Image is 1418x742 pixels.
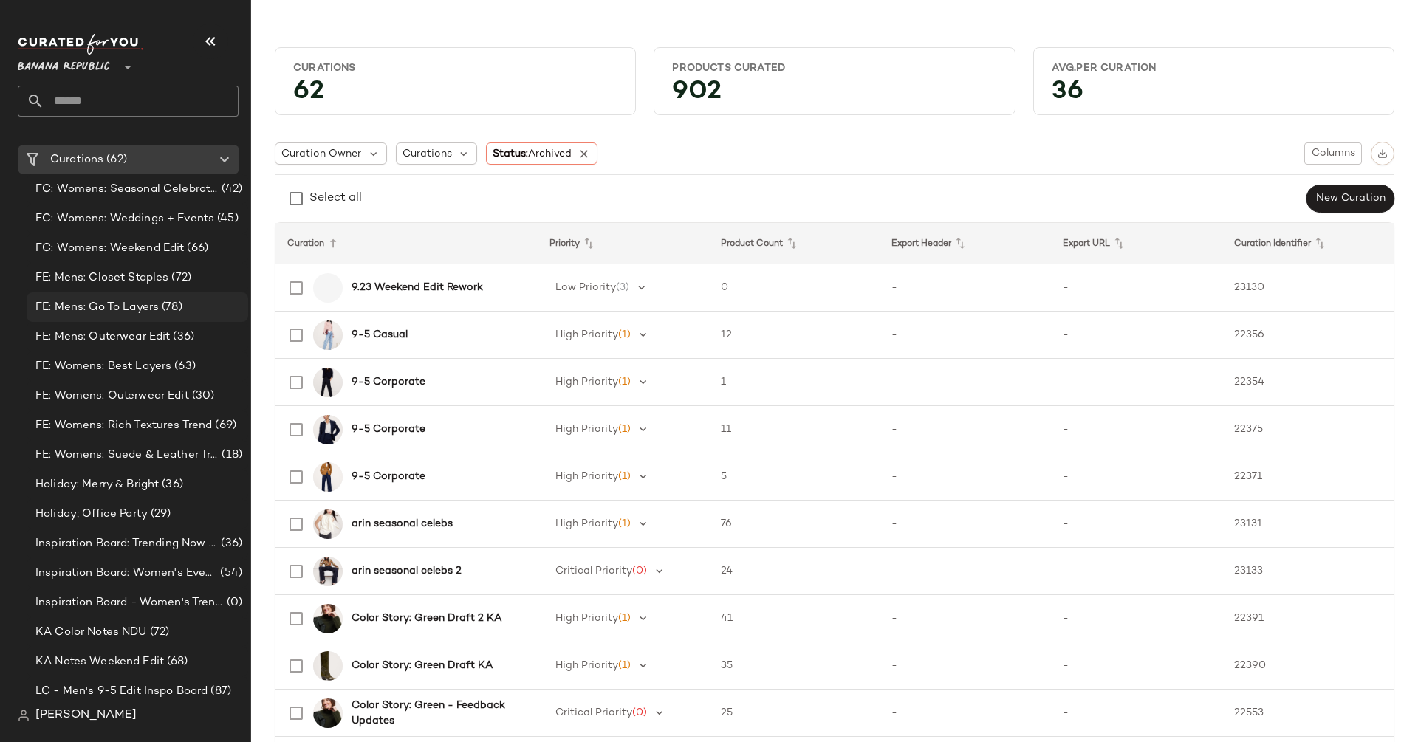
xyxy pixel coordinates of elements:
[1304,142,1362,165] button: Columns
[1051,359,1222,406] td: -
[880,548,1051,595] td: -
[1222,223,1394,264] th: Curation Identifier
[555,329,618,340] span: High Priority
[352,516,453,532] b: arin seasonal celebs
[555,566,632,577] span: Critical Priority
[618,377,631,388] span: (1)
[660,81,1008,109] div: 902
[218,535,242,552] span: (36)
[538,223,709,264] th: Priority
[171,358,196,375] span: (63)
[1377,148,1388,159] img: svg%3e
[352,327,408,343] b: 9-5 Casual
[313,698,343,728] img: cn60401530.jpg
[1051,642,1222,690] td: -
[709,501,880,548] td: 76
[1222,359,1394,406] td: 22354
[275,223,538,264] th: Curation
[1222,312,1394,359] td: 22356
[1051,453,1222,501] td: -
[672,61,996,75] div: Products Curated
[35,210,214,227] span: FC: Womens: Weddings + Events
[35,653,164,670] span: KA Notes Weekend Edit
[618,471,631,482] span: (1)
[1040,81,1388,109] div: 36
[880,312,1051,359] td: -
[528,148,572,159] span: Archived
[1222,642,1394,690] td: 22390
[616,282,629,293] span: (3)
[35,476,159,493] span: Holiday: Merry & Bright
[281,81,629,109] div: 62
[352,422,425,437] b: 9-5 Corporate
[18,710,30,721] img: svg%3e
[35,683,208,700] span: LC - Men's 9-5 Edit Inspo Board
[1311,148,1355,159] span: Columns
[618,329,631,340] span: (1)
[403,146,452,162] span: Curations
[224,594,242,611] span: (0)
[35,269,168,286] span: FE: Mens: Closet Staples
[281,146,361,162] span: Curation Owner
[1052,61,1376,75] div: Avg.per Curation
[1051,595,1222,642] td: -
[164,653,188,670] span: (68)
[1306,185,1394,213] button: New Curation
[1051,223,1222,264] th: Export URL
[618,424,631,435] span: (1)
[880,595,1051,642] td: -
[709,642,880,690] td: 35
[148,506,171,523] span: (29)
[18,34,143,55] img: cfy_white_logo.C9jOOHJF.svg
[880,264,1051,312] td: -
[352,563,462,579] b: arin seasonal celebs 2
[709,223,880,264] th: Product Count
[159,299,182,316] span: (78)
[1051,264,1222,312] td: -
[709,264,880,312] td: 0
[1051,312,1222,359] td: -
[1222,690,1394,737] td: 22553
[555,707,632,718] span: Critical Priority
[313,415,343,444] img: cn60437230.jpg
[1222,548,1394,595] td: 23133
[35,535,218,552] span: Inspiration Board: Trending Now - Women's
[1051,690,1222,737] td: -
[313,462,343,492] img: cn60135199.jpg
[880,642,1051,690] td: -
[709,406,880,453] td: 11
[352,698,519,729] b: Color Story: Green - Feedback Updates
[1222,595,1394,642] td: 22391
[219,181,242,198] span: (42)
[35,594,224,611] span: Inspiration Board - Women's Trending Now
[219,447,242,464] span: (18)
[1051,501,1222,548] td: -
[352,658,493,673] b: Color Story: Green Draft KA
[880,453,1051,501] td: -
[555,424,618,435] span: High Priority
[212,417,236,434] span: (69)
[313,557,343,586] img: cn60599956.jpg
[1222,406,1394,453] td: 22375
[35,299,159,316] span: FE: Mens: Go To Layers
[709,595,880,642] td: 41
[35,506,148,523] span: Holiday; Office Party
[880,406,1051,453] td: -
[880,501,1051,548] td: -
[35,565,217,582] span: Inspiration Board: Women's Events & Weddings
[352,374,425,390] b: 9-5 Corporate
[313,651,343,681] img: cn59765890.jpg
[35,624,147,641] span: KA Color Notes NDU
[35,388,189,405] span: FE: Womens: Outerwear Edit
[35,240,184,257] span: FC: Womens: Weekend Edit
[352,469,425,484] b: 9-5 Corporate
[555,660,618,671] span: High Priority
[709,548,880,595] td: 24
[555,377,618,388] span: High Priority
[313,368,343,397] img: cn57359633.jpg
[208,683,231,700] span: (87)
[168,269,191,286] span: (72)
[555,613,618,624] span: High Priority
[35,447,219,464] span: FE: Womens: Suede & Leather Trend
[35,329,170,346] span: FE: Mens: Outerwear Edit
